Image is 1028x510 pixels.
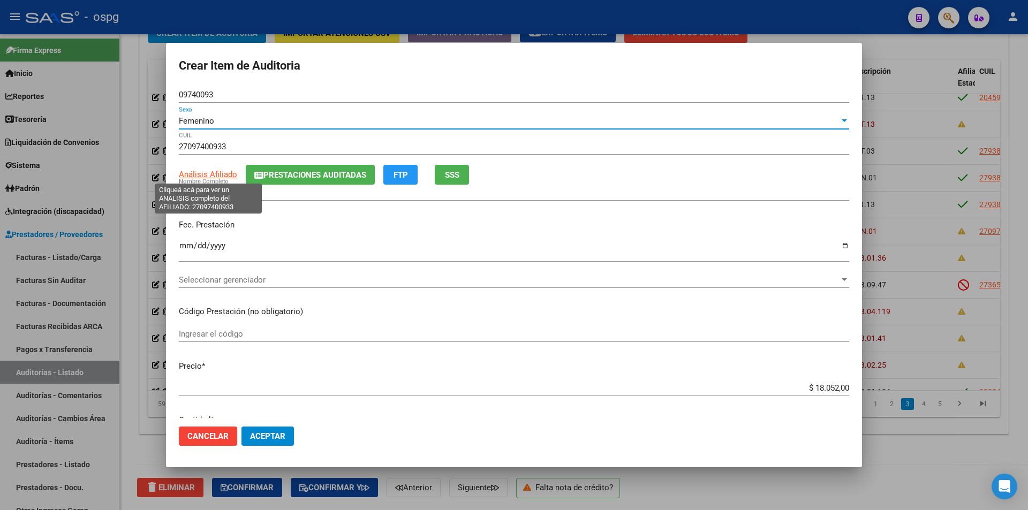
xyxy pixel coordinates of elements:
[394,170,408,180] span: FTP
[179,116,214,126] span: Femenino
[179,275,840,285] span: Seleccionar gerenciador
[383,165,418,185] button: FTP
[179,306,849,318] p: Código Prestación (no obligatorio)
[179,219,849,231] p: Fec. Prestación
[179,414,849,427] p: Cantidad
[435,165,469,185] button: SSS
[241,427,294,446] button: Aceptar
[179,360,849,372] p: Precio
[179,170,237,179] span: Análisis Afiliado
[250,431,285,441] span: Aceptar
[445,170,459,180] span: SSS
[246,165,375,185] button: Prestaciones Auditadas
[263,170,366,180] span: Prestaciones Auditadas
[179,427,237,446] button: Cancelar
[179,56,849,76] h2: Crear Item de Auditoria
[992,474,1017,499] div: Open Intercom Messenger
[187,431,229,441] span: Cancelar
